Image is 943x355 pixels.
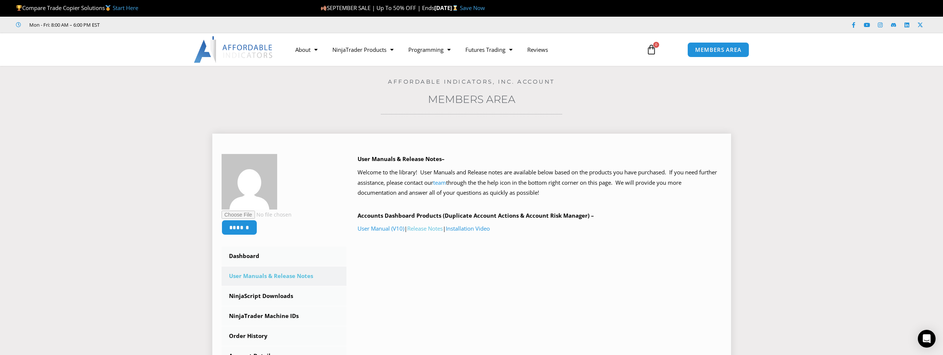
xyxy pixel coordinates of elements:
span: MEMBERS AREA [695,47,741,53]
img: b07b50b0916f1dc079b11a340a9d163ad42f66c40946a2b741b93dde4983f9f2 [222,154,277,210]
p: Welcome to the library! User Manuals and Release notes are available below based on the products ... [358,167,722,198]
a: Futures Trading [458,41,520,58]
img: 🥇 [105,5,111,11]
a: Members Area [428,93,515,106]
a: NinjaTrader Products [325,41,401,58]
iframe: Customer reviews powered by Trustpilot [110,21,221,29]
a: Order History [222,326,347,346]
a: NinjaScript Downloads [222,287,347,306]
a: User Manuals & Release Notes [222,267,347,286]
nav: Menu [288,41,638,58]
a: MEMBERS AREA [687,42,749,57]
span: Mon - Fri: 8:00 AM – 6:00 PM EST [27,20,100,29]
a: Dashboard [222,247,347,266]
b: Accounts Dashboard Products (Duplicate Account Actions & Account Risk Manager) – [358,212,594,219]
img: LogoAI | Affordable Indicators – NinjaTrader [194,36,273,63]
b: User Manuals & Release Notes– [358,155,445,163]
a: Start Here [113,4,138,11]
img: ⌛ [452,5,458,11]
a: 0 [635,39,668,60]
span: SEPTEMBER SALE | Up To 50% OFF | Ends [321,4,434,11]
a: User Manual (V10) [358,225,404,232]
a: Installation Video [446,225,490,232]
strong: [DATE] [434,4,460,11]
a: Programming [401,41,458,58]
div: Open Intercom Messenger [918,330,936,348]
a: Release Notes [407,225,443,232]
a: Save Now [460,4,485,11]
span: 0 [653,42,659,48]
span: Compare Trade Copier Solutions [16,4,138,11]
img: 🍂 [321,5,326,11]
a: Affordable Indicators, Inc. Account [388,78,555,85]
a: About [288,41,325,58]
a: NinjaTrader Machine IDs [222,307,347,326]
img: 🏆 [16,5,22,11]
a: Reviews [520,41,555,58]
a: team [433,179,446,186]
p: | | [358,224,722,234]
